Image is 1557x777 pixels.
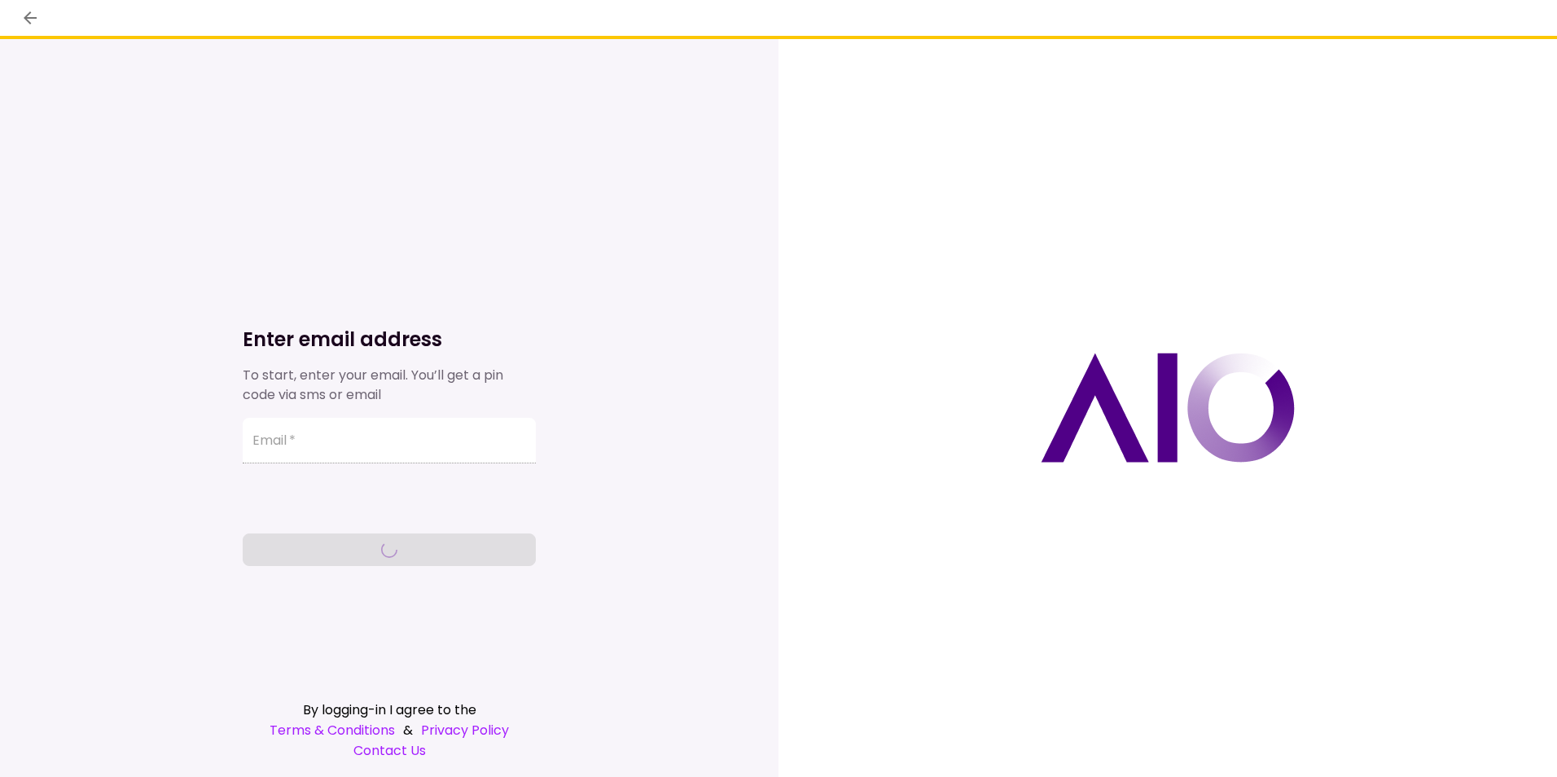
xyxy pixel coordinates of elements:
div: By logging-in I agree to the [243,700,536,720]
h1: Enter email address [243,327,536,353]
button: back [16,4,44,32]
img: AIO logo [1041,353,1295,463]
a: Privacy Policy [421,720,509,740]
div: To start, enter your email. You’ll get a pin code via sms or email [243,366,536,405]
a: Contact Us [243,740,536,761]
a: Terms & Conditions [270,720,395,740]
div: & [243,720,536,740]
